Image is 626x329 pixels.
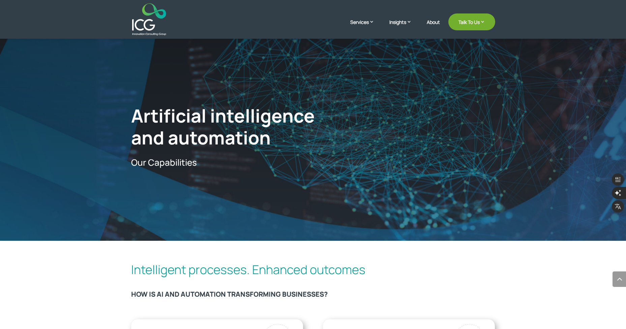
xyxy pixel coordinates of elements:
[131,157,341,168] p: Our Capabilities
[350,19,381,35] a: Services
[131,290,495,302] h3: HOW IS AI AND AUTOMATION TRANSFORMING BUSINESSES?
[514,256,626,329] div: أداة الدردشة
[389,19,418,35] a: Insights
[132,3,166,35] img: ICG
[131,103,315,150] b: Artificial intelligence and automation
[448,13,495,30] a: Talk To Us
[427,20,440,35] a: About
[514,256,626,329] iframe: Chat Widget
[131,262,495,280] h2: Intelligent processes. Enhanced outcomes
